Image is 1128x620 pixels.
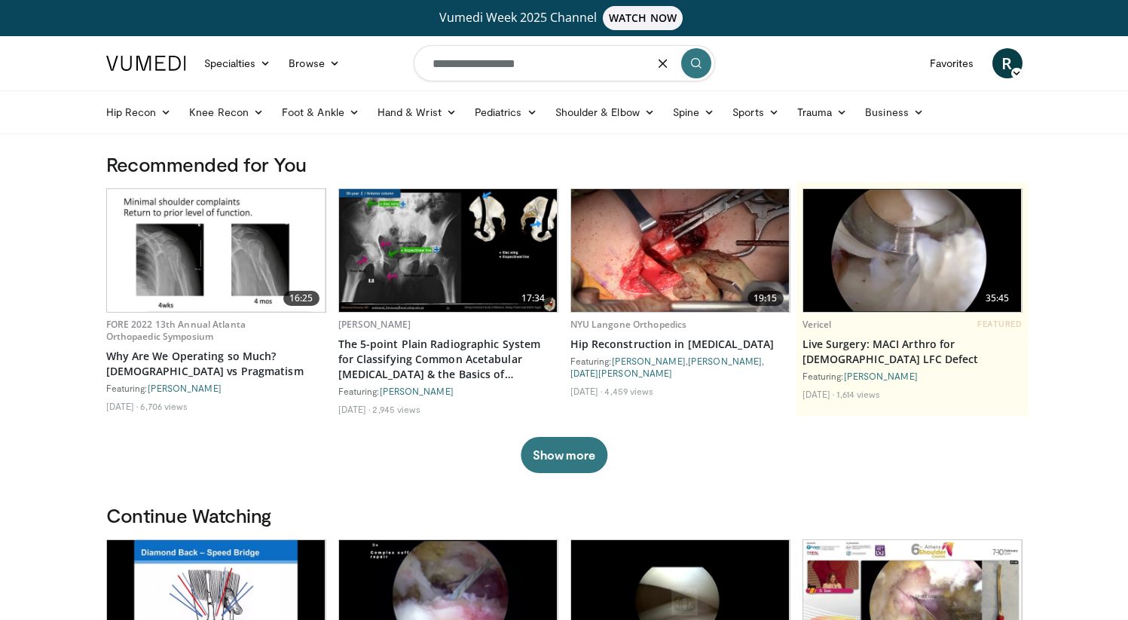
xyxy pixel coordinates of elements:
a: Live Surgery: MACI Arthro for [DEMOGRAPHIC_DATA] LFC Defect [802,337,1023,367]
li: [DATE] [570,385,603,397]
h3: Continue Watching [106,503,1023,527]
a: Hand & Wrist [368,97,466,127]
span: 16:25 [283,291,319,306]
h3: Recommended for You [106,152,1023,176]
a: [DATE][PERSON_NAME] [570,368,673,378]
span: WATCH NOW [603,6,683,30]
a: Pediatrics [466,97,546,127]
a: Trauma [788,97,857,127]
img: a15d9ee2-0254-4263-bb14-ffede00e95b2.jpg.620x360_q85_upscale.jpg [571,189,790,312]
a: FORE 2022 13th Annual Atlanta Orthopaedic Symposium [106,318,246,343]
div: Featuring: , , [570,355,790,379]
img: 99079dcb-b67f-40ef-8516-3995f3d1d7db.620x360_q85_upscale.jpg [107,189,326,312]
a: Hip Recon [97,97,181,127]
li: [DATE] [802,388,835,400]
span: 19:15 [747,291,784,306]
a: Vumedi Week 2025 ChannelWATCH NOW [109,6,1020,30]
a: [PERSON_NAME] [688,356,762,366]
a: 35:45 [803,189,1022,312]
button: Show more [521,437,607,473]
a: [PERSON_NAME] [338,318,411,331]
a: Business [856,97,933,127]
a: Why Are We Operating so Much? [DEMOGRAPHIC_DATA] vs Pragmatism [106,349,326,379]
a: [PERSON_NAME] [844,371,918,381]
span: 35:45 [980,291,1016,306]
a: [PERSON_NAME] [612,356,686,366]
a: Specialties [195,48,280,78]
li: 6,706 views [140,400,188,412]
a: 16:25 [107,189,326,312]
img: VuMedi Logo [106,56,186,71]
li: 2,945 views [372,403,420,415]
li: 4,459 views [604,385,653,397]
a: Favorites [921,48,983,78]
li: 1,614 views [836,388,880,400]
a: [PERSON_NAME] [148,383,222,393]
input: Search topics, interventions [414,45,715,81]
div: Featuring: [106,382,326,394]
li: [DATE] [106,400,139,412]
a: Spine [664,97,723,127]
a: 19:15 [571,189,790,312]
a: Knee Recon [180,97,273,127]
span: 17:34 [515,291,552,306]
img: eb023345-1e2d-4374-a840-ddbc99f8c97c.620x360_q85_upscale.jpg [803,189,1022,312]
a: The 5-point Plain Radiographic System for Classifying Common Acetabular [MEDICAL_DATA] & the Basi... [338,337,558,382]
a: NYU Langone Orthopedics [570,318,687,331]
a: Sports [723,97,788,127]
a: Vericel [802,318,832,331]
div: Featuring: [802,370,1023,382]
a: R [992,48,1023,78]
img: dd9b4478-c590-4a8c-8ed5-7f8bbcfa5deb.620x360_q85_upscale.jpg [339,189,558,312]
a: Hip Reconstruction in [MEDICAL_DATA] [570,337,790,352]
a: Browse [280,48,349,78]
a: Shoulder & Elbow [546,97,664,127]
a: Foot & Ankle [273,97,368,127]
span: FEATURED [977,319,1022,329]
li: [DATE] [338,403,371,415]
a: [PERSON_NAME] [380,386,454,396]
a: 17:34 [339,189,558,312]
div: Featuring: [338,385,558,397]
